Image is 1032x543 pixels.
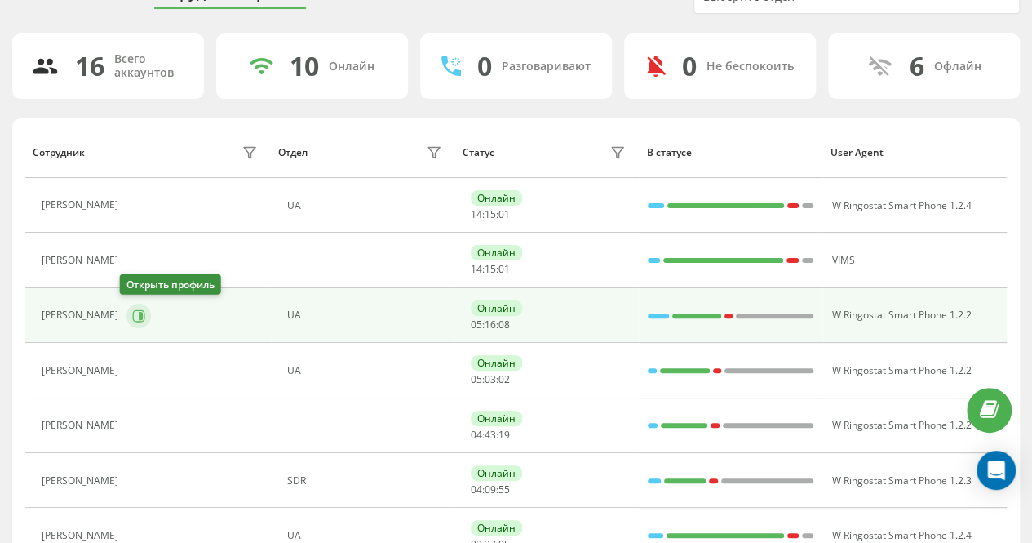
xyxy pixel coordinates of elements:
div: SDR [287,475,446,487]
div: : : [471,430,510,441]
div: Онлайн [329,60,374,73]
span: 15 [485,207,496,221]
div: : : [471,374,510,385]
div: 10 [290,51,319,82]
div: [PERSON_NAME] [42,365,122,376]
div: UA [287,365,446,376]
span: 03 [485,372,496,386]
div: Всего аккаунтов [114,52,184,80]
div: UA [287,309,446,321]
span: W Ringostat Smart Phone 1.2.3 [831,474,971,487]
div: Статус [463,147,494,158]
span: 01 [498,262,510,276]
span: 02 [498,372,510,386]
div: Open Intercom Messenger [977,451,1016,490]
div: Онлайн [471,190,522,206]
div: Онлайн [471,245,522,260]
div: Онлайн [471,355,522,371]
span: W Ringostat Smart Phone 1.2.2 [831,363,971,377]
div: 0 [682,51,697,82]
span: 43 [485,428,496,442]
div: [PERSON_NAME] [42,199,122,211]
div: : : [471,264,510,275]
div: [PERSON_NAME] [42,309,122,321]
div: [PERSON_NAME] [42,530,122,541]
div: : : [471,209,510,220]
div: : : [471,484,510,496]
span: 09 [485,483,496,496]
span: 04 [471,483,482,496]
span: 08 [498,318,510,332]
div: 6 [910,51,924,82]
div: Онлайн [471,465,522,481]
span: 16 [485,318,496,332]
span: 01 [498,207,510,221]
div: Отдел [278,147,308,158]
span: VIMS [831,253,854,267]
span: W Ringostat Smart Phone 1.2.4 [831,198,971,212]
span: 15 [485,262,496,276]
div: User Agent [830,147,999,158]
span: W Ringostat Smart Phone 1.2.2 [831,308,971,322]
div: 16 [75,51,104,82]
span: 19 [498,428,510,442]
div: : : [471,319,510,331]
div: UA [287,530,446,541]
span: 55 [498,483,510,496]
div: Онлайн [471,300,522,316]
span: 14 [471,262,482,276]
div: UA [287,200,446,211]
div: Сотрудник [33,147,85,158]
div: [PERSON_NAME] [42,255,122,266]
div: Не беспокоить [706,60,794,73]
div: Онлайн [471,520,522,536]
span: W Ringostat Smart Phone 1.2.4 [831,528,971,542]
span: 05 [471,318,482,332]
div: Онлайн [471,411,522,426]
span: W Ringostat Smart Phone 1.2.2 [831,418,971,432]
div: Открыть профиль [120,274,221,295]
span: 04 [471,428,482,442]
div: В статусе [646,147,815,158]
div: Разговаривают [502,60,591,73]
div: Офлайн [934,60,981,73]
div: [PERSON_NAME] [42,420,122,431]
span: 05 [471,372,482,386]
span: 14 [471,207,482,221]
div: [PERSON_NAME] [42,475,122,487]
div: 0 [477,51,492,82]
